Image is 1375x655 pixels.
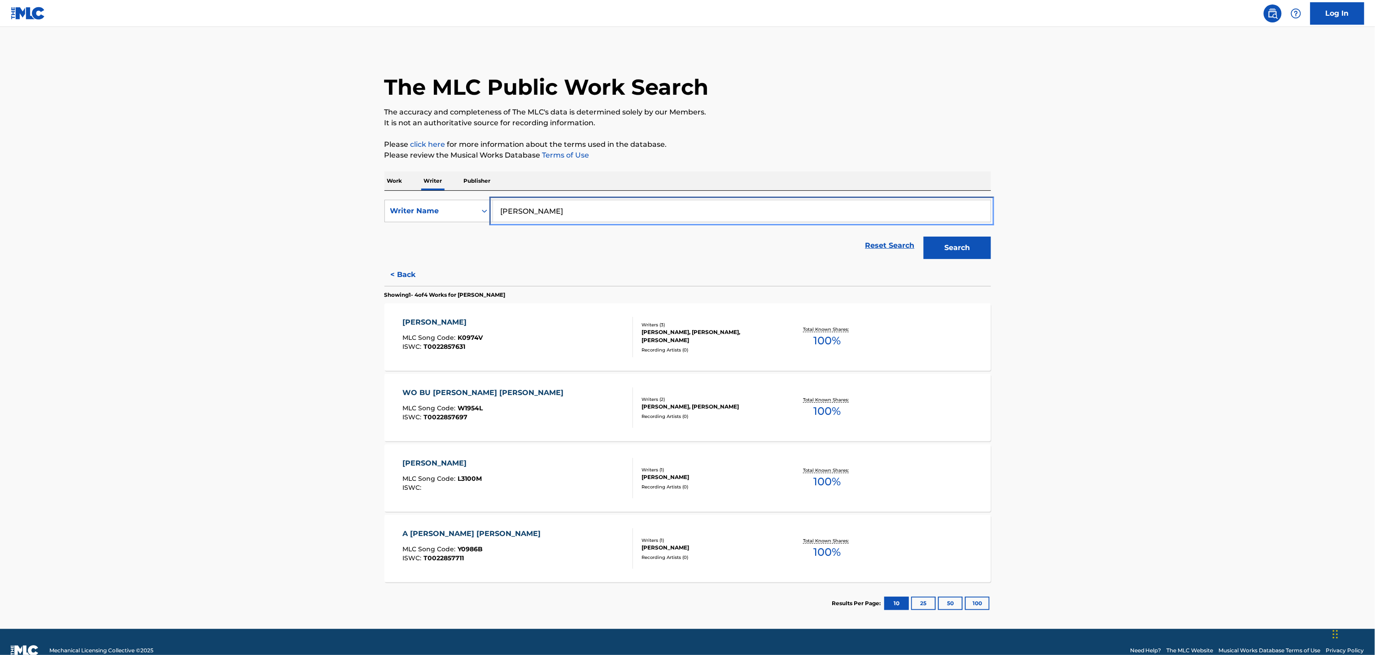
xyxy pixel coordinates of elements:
button: 25 [911,597,936,610]
span: ISWC : [402,484,423,492]
p: Total Known Shares: [803,467,851,474]
div: [PERSON_NAME] [402,458,482,469]
p: Writer [421,171,445,190]
span: T0022857631 [423,343,465,351]
span: K0974V [458,334,483,342]
span: 100 % [814,403,841,419]
form: Search Form [384,200,991,264]
div: Chat Widget [1330,612,1375,655]
p: Total Known Shares: [803,326,851,333]
p: Showing 1 - 4 of 4 Works for [PERSON_NAME] [384,291,506,299]
div: Writers ( 3 ) [642,321,777,328]
p: Please review the Musical Works Database [384,150,991,161]
div: Drag [1333,621,1338,648]
a: Musical Works Database Terms of Use [1219,646,1321,655]
span: T0022857697 [423,413,467,421]
p: Results Per Page: [832,599,883,607]
span: MLC Song Code : [402,545,458,553]
span: T0022857711 [423,554,464,562]
span: ISWC : [402,554,423,562]
p: It is not an authoritative source for recording information. [384,118,991,128]
a: Reset Search [861,236,919,255]
a: A [PERSON_NAME] [PERSON_NAME]MLC Song Code:Y0986BISWC:T0022857711Writers (1)[PERSON_NAME]Recordin... [384,515,991,582]
iframe: Hubspot Iframe [1330,612,1375,655]
div: Writers ( 1 ) [642,466,777,473]
button: 10 [884,597,909,610]
span: Y0986B [458,545,483,553]
p: Total Known Shares: [803,537,851,544]
div: [PERSON_NAME] [642,473,777,481]
input: Search... [493,200,991,222]
div: Recording Artists ( 0 ) [642,484,777,490]
a: Privacy Policy [1326,646,1364,655]
div: Recording Artists ( 0 ) [642,347,777,353]
a: [PERSON_NAME]MLC Song Code:K0974VISWC:T0022857631Writers (3)[PERSON_NAME], [PERSON_NAME], [PERSON... [384,303,991,371]
span: MLC Song Code : [402,334,458,342]
p: Total Known Shares: [803,396,851,403]
a: click here [410,140,445,149]
img: MLC Logo [11,7,45,20]
button: < Back [384,264,438,286]
span: 100 % [814,544,841,560]
a: Need Help? [1130,646,1161,655]
div: WO BU [PERSON_NAME] [PERSON_NAME] [402,387,568,398]
div: A [PERSON_NAME] [PERSON_NAME] [402,528,545,539]
div: [PERSON_NAME] [642,544,777,552]
span: L3100M [458,475,482,483]
span: 100 % [814,333,841,349]
span: ISWC : [402,413,423,421]
img: search [1267,8,1278,19]
div: Recording Artists ( 0 ) [642,413,777,420]
span: MLC Song Code : [402,475,458,483]
div: [PERSON_NAME] [402,317,483,328]
div: Recording Artists ( 0 ) [642,554,777,561]
a: [PERSON_NAME]MLC Song Code:L3100MISWC:Writers (1)[PERSON_NAME]Recording Artists (0)Total Known Sh... [384,444,991,512]
button: 50 [938,597,963,610]
a: Terms of Use [541,151,589,159]
button: 100 [965,597,990,610]
h1: The MLC Public Work Search [384,74,709,101]
span: 100 % [814,474,841,490]
div: Writer Name [390,206,471,216]
img: help [1291,8,1301,19]
div: [PERSON_NAME], [PERSON_NAME], [PERSON_NAME] [642,328,777,344]
div: Writers ( 2 ) [642,396,777,403]
p: Publisher [461,171,493,190]
a: WO BU [PERSON_NAME] [PERSON_NAME]MLC Song Code:W1954LISWC:T0022857697Writers (2)[PERSON_NAME], [P... [384,374,991,441]
p: Please for more information about the terms used in the database. [384,139,991,150]
div: On [476,200,493,222]
span: MLC Song Code : [402,404,458,412]
a: The MLC Website [1167,646,1213,655]
p: Work [384,171,405,190]
div: [PERSON_NAME], [PERSON_NAME] [642,403,777,411]
button: Search [924,237,991,259]
div: Writers ( 1 ) [642,537,777,544]
span: Mechanical Licensing Collective © 2025 [49,646,153,655]
a: Log In [1310,2,1364,25]
p: The accuracy and completeness of The MLC's data is determined solely by our Members. [384,107,991,118]
span: W1954L [458,404,483,412]
span: ISWC : [402,343,423,351]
